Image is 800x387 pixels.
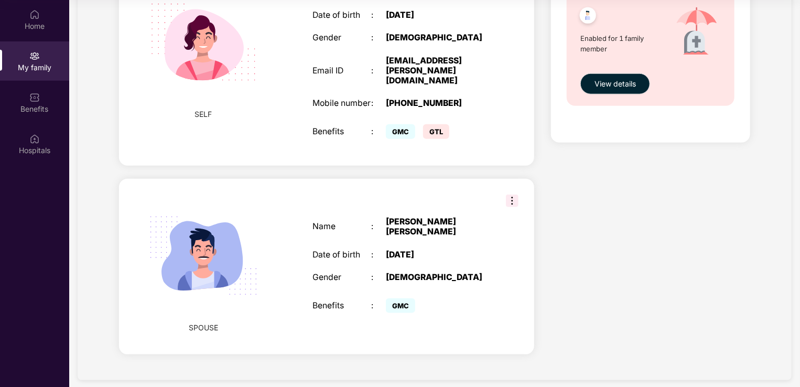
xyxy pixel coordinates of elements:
span: SPOUSE [189,322,218,334]
span: GMC [386,298,415,313]
div: : [371,250,386,260]
div: Gender [312,273,371,283]
span: SELF [194,109,212,120]
img: svg+xml;base64,PHN2ZyB3aWR0aD0iMzIiIGhlaWdodD0iMzIiIHZpZXdCb3g9IjAgMCAzMiAzMiIgZmlsbD0ibm9uZSIgeG... [506,195,518,207]
div: [PHONE_NUMBER] [386,99,489,109]
div: : [371,127,386,137]
div: : [371,10,386,20]
button: View details [580,73,650,94]
span: GTL [423,124,449,139]
img: svg+xml;base64,PHN2ZyB4bWxucz0iaHR0cDovL3d3dy53My5vcmcvMjAwMC9zdmciIHdpZHRoPSIyMjQiIGhlaWdodD0iMT... [137,189,269,322]
div: Date of birth [312,250,371,260]
div: [PERSON_NAME] [PERSON_NAME] [386,217,489,237]
div: [DATE] [386,10,489,20]
div: Benefits [312,301,371,311]
div: Gender [312,33,371,43]
div: : [371,99,386,109]
div: [EMAIL_ADDRESS][PERSON_NAME][DOMAIN_NAME] [386,56,489,85]
img: svg+xml;base64,PHN2ZyB4bWxucz0iaHR0cDovL3d3dy53My5vcmcvMjAwMC9zdmciIHdpZHRoPSI0OC45NDMiIGhlaWdodD... [575,4,601,30]
img: svg+xml;base64,PHN2ZyBpZD0iQmVuZWZpdHMiIHhtbG5zPSJodHRwOi8vd3d3LnczLm9yZy8yMDAwL3N2ZyIgd2lkdGg9Ij... [29,92,40,103]
div: Email ID [312,66,371,76]
div: : [371,66,386,76]
div: [DEMOGRAPHIC_DATA] [386,33,489,43]
div: : [371,222,386,232]
div: [DATE] [386,250,489,260]
div: Date of birth [312,10,371,20]
img: svg+xml;base64,PHN2ZyB3aWR0aD0iMjAiIGhlaWdodD0iMjAiIHZpZXdCb3g9IjAgMCAyMCAyMCIgZmlsbD0ibm9uZSIgeG... [29,51,40,61]
div: : [371,301,386,311]
div: : [371,33,386,43]
div: [DEMOGRAPHIC_DATA] [386,273,489,283]
img: svg+xml;base64,PHN2ZyBpZD0iSG9zcGl0YWxzIiB4bWxucz0iaHR0cDovL3d3dy53My5vcmcvMjAwMC9zdmciIHdpZHRoPS... [29,134,40,144]
div: : [371,273,386,283]
div: Mobile number [312,99,371,109]
span: GMC [386,124,415,139]
div: Name [312,222,371,232]
div: Benefits [312,127,371,137]
img: svg+xml;base64,PHN2ZyBpZD0iSG9tZSIgeG1sbnM9Imh0dHA6Ly93d3cudzMub3JnLzIwMDAvc3ZnIiB3aWR0aD0iMjAiIG... [29,9,40,20]
span: View details [594,78,636,90]
span: Enabled for 1 family member [580,33,664,55]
